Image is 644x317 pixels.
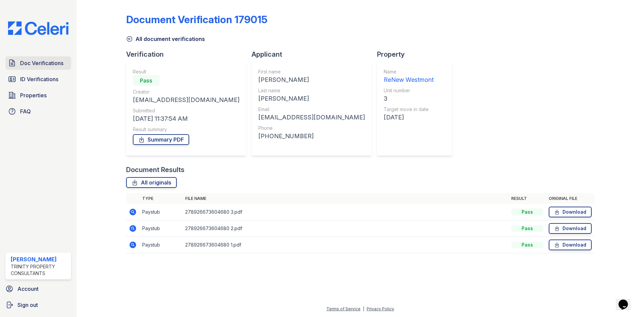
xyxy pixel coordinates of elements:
[5,72,71,86] a: ID Verifications
[616,290,637,310] iframe: chat widget
[384,87,434,94] div: Unit number
[3,282,74,296] a: Account
[20,75,58,83] span: ID Verifications
[133,68,239,75] div: Result
[384,106,434,113] div: Target move in date
[3,298,74,312] a: Sign out
[140,193,182,204] th: Type
[384,68,434,85] a: Name ReNew Westmont
[258,87,365,94] div: Last name
[133,107,239,114] div: Submitted
[126,177,177,188] a: All originals
[17,285,39,293] span: Account
[511,225,543,232] div: Pass
[511,242,543,248] div: Pass
[3,21,74,35] img: CE_Logo_Blue-a8612792a0a2168367f1c8372b55b34899dd931a85d93a1a3d3e32e68fde9ad4.png
[11,263,68,277] div: Trinity Property Consultants
[133,134,189,145] a: Summary PDF
[384,113,434,122] div: [DATE]
[140,220,182,237] td: Paystub
[20,59,63,67] span: Doc Verifications
[140,237,182,253] td: Paystub
[377,50,458,59] div: Property
[384,94,434,103] div: 3
[258,113,365,122] div: [EMAIL_ADDRESS][DOMAIN_NAME]
[133,95,239,105] div: [EMAIL_ADDRESS][DOMAIN_NAME]
[126,165,184,174] div: Document Results
[5,105,71,118] a: FAQ
[363,306,364,311] div: |
[546,193,594,204] th: Original file
[133,114,239,123] div: [DATE] 11:37:54 AM
[126,35,205,43] a: All document verifications
[11,255,68,263] div: [PERSON_NAME]
[182,237,508,253] td: 278926673604680 1.pdf
[133,75,160,86] div: Pass
[252,50,377,59] div: Applicant
[126,50,252,59] div: Verification
[258,94,365,103] div: [PERSON_NAME]
[20,91,47,99] span: Properties
[258,131,365,141] div: [PHONE_NUMBER]
[126,13,267,25] div: Document Verification 179015
[549,207,592,217] a: Download
[258,75,365,85] div: [PERSON_NAME]
[182,220,508,237] td: 278926673604680 2.pdf
[511,209,543,215] div: Pass
[133,126,239,133] div: Result summary
[326,306,361,311] a: Terms of Service
[549,240,592,250] a: Download
[258,106,365,113] div: Email
[182,193,508,204] th: File name
[258,68,365,75] div: First name
[17,301,38,309] span: Sign out
[133,89,239,95] div: Creator
[258,125,365,131] div: Phone
[367,306,394,311] a: Privacy Policy
[508,193,546,204] th: Result
[5,56,71,70] a: Doc Verifications
[5,89,71,102] a: Properties
[20,107,31,115] span: FAQ
[140,204,182,220] td: Paystub
[182,204,508,220] td: 278926673604680 3.pdf
[549,223,592,234] a: Download
[384,75,434,85] div: ReNew Westmont
[384,68,434,75] div: Name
